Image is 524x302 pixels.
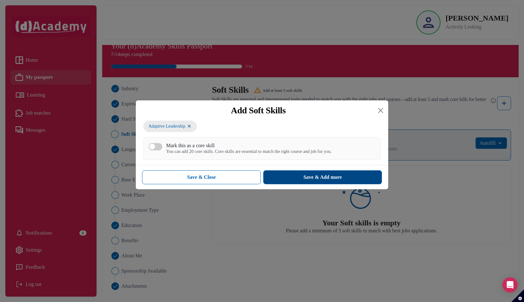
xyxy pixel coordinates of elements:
[143,121,197,132] button: Adaptive Leadership
[511,289,524,302] button: Set cookie preferences
[502,277,518,293] div: Open Intercom Messenger
[187,123,192,129] img: ...
[166,149,332,154] div: You can add 20 core skills. Core skills are essential to match the right course and job for you.
[263,170,382,184] button: Save & Add more
[149,143,162,150] button: Mark this as a core skillYou can add 20 core skills. Core skills are essential to match the right...
[187,173,216,181] div: Save & Close
[303,173,342,181] div: Save & Add more
[141,105,376,116] div: Add Soft Skills
[142,170,261,184] button: Save & Close
[376,105,386,116] button: Close
[148,123,185,129] span: Adaptive Leadership
[166,142,332,148] div: Mark this as a core skill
